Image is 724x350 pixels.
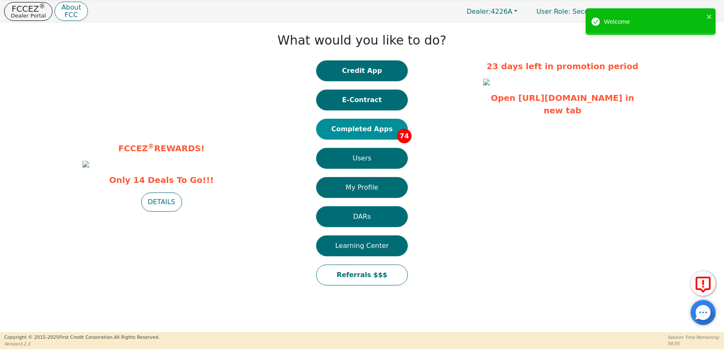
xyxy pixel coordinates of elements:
span: 4226A [467,7,512,15]
sup: ® [39,2,45,10]
div: Welcome [604,17,704,27]
button: Referrals $$$ [316,265,408,285]
img: e96b7b26-15e3-4f3a-8022-ce0fe2a3dd0c [82,161,89,167]
button: close [707,12,712,21]
button: Dealer:4226A [458,5,526,18]
p: 23 days left in promotion period [483,60,642,72]
button: E-Contract [316,90,408,110]
a: Open [URL][DOMAIN_NAME] in new tab [491,93,634,115]
p: FCCEZ REWARDS! [82,142,241,155]
p: About [61,4,81,11]
img: bfb4dc8e-6b1e-4773-be67-247d346b0564 [483,79,490,85]
p: 58:55 [668,340,720,347]
span: 74 [397,129,412,143]
button: FCCEZ®Dealer Portal [4,2,52,21]
button: My Profile [316,177,408,198]
button: Learning Center [316,235,408,256]
p: Secondary [528,3,616,20]
button: 4226A:[PERSON_NAME] [618,5,720,18]
button: Report Error to FCC [691,271,716,296]
button: DARs [316,206,408,227]
sup: ® [148,142,154,150]
p: FCC [61,12,81,18]
button: Credit App [316,60,408,81]
p: Session Time Remaining: [668,334,720,340]
span: All Rights Reserved. [114,335,160,340]
h1: What would you like to do? [277,33,447,48]
span: Dealer: [467,7,491,15]
p: Copyright © 2015- 2025 First Credit Corporation. [4,334,160,341]
span: Only 14 Deals To Go!!! [82,174,241,186]
span: User Role : [537,7,570,15]
p: Dealer Portal [11,13,46,18]
button: Users [316,148,408,169]
button: Completed Apps74 [316,119,408,140]
button: DETAILS [141,192,182,212]
p: FCCEZ [11,5,46,13]
p: Version 3.2.3 [4,341,160,347]
button: AboutFCC [55,2,87,21]
a: User Role: Secondary [528,3,616,20]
